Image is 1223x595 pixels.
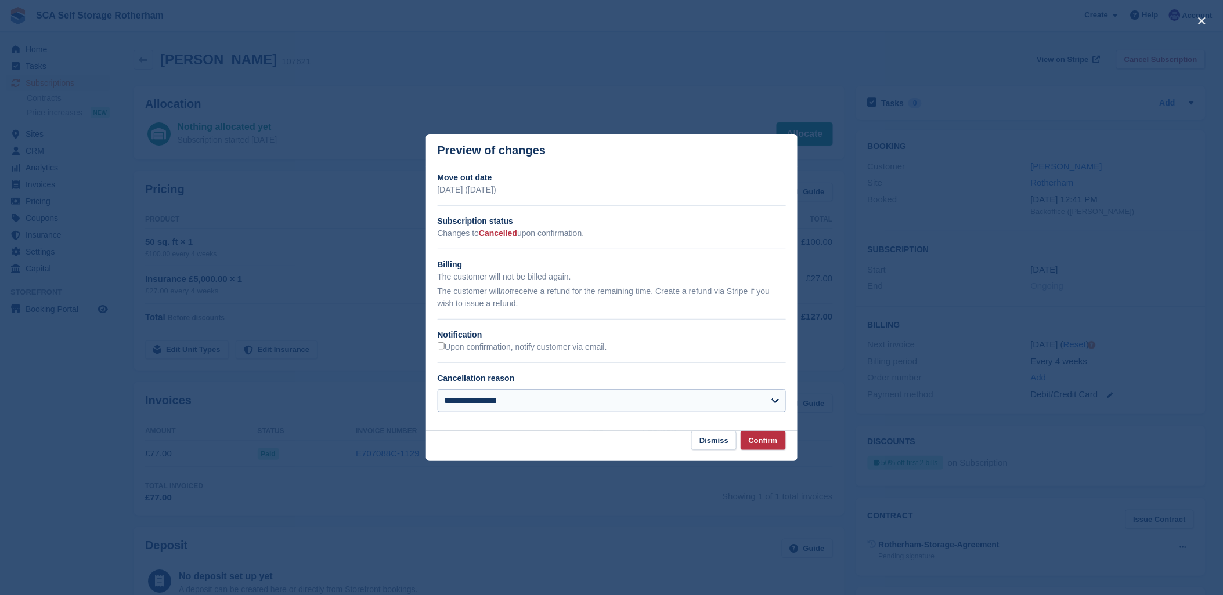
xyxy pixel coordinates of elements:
[479,228,517,238] span: Cancelled
[438,172,786,184] h2: Move out date
[438,342,445,350] input: Upon confirmation, notify customer via email.
[438,373,515,383] label: Cancellation reason
[741,431,786,450] button: Confirm
[438,329,786,341] h2: Notification
[438,144,546,157] p: Preview of changes
[438,271,786,283] p: The customer will not be billed again.
[500,286,511,296] em: not
[438,285,786,310] p: The customer will receive a refund for the remaining time. Create a refund via Stripe if you wish...
[1193,12,1211,30] button: close
[438,342,607,353] label: Upon confirmation, notify customer via email.
[438,215,786,227] h2: Subscription status
[438,184,786,196] p: [DATE] ([DATE])
[691,431,737,450] button: Dismiss
[438,227,786,240] p: Changes to upon confirmation.
[438,259,786,271] h2: Billing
